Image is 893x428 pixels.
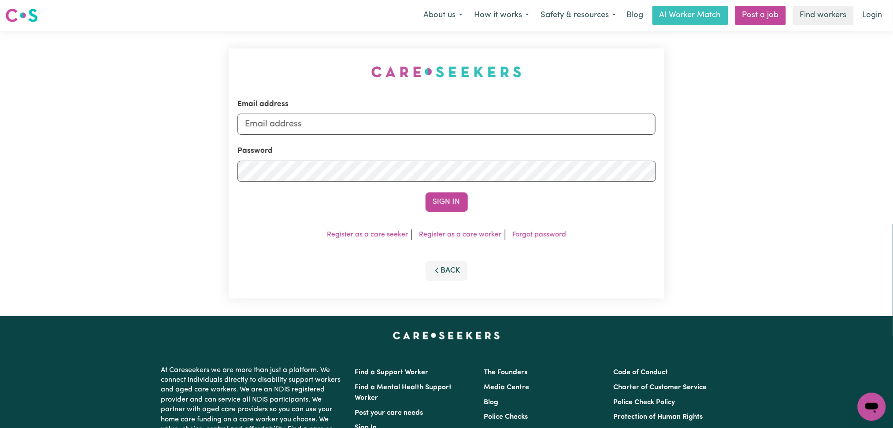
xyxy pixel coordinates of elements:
[622,6,649,25] a: Blog
[327,231,408,238] a: Register as a care seeker
[735,6,786,25] a: Post a job
[484,399,499,406] a: Blog
[418,6,468,25] button: About us
[512,231,566,238] a: Forgot password
[484,384,530,391] a: Media Centre
[484,413,528,421] a: Police Checks
[393,332,500,339] a: Careseekers home page
[355,369,429,376] a: Find a Support Worker
[613,413,703,421] a: Protection of Human Rights
[857,6,888,25] a: Login
[419,231,501,238] a: Register as a care worker
[237,99,289,110] label: Email address
[613,399,675,406] a: Police Check Policy
[613,369,668,376] a: Code of Conduct
[237,145,273,157] label: Password
[468,6,535,25] button: How it works
[858,393,886,421] iframe: Button to launch messaging window
[5,7,38,23] img: Careseekers logo
[535,6,622,25] button: Safety & resources
[426,192,468,212] button: Sign In
[355,384,452,402] a: Find a Mental Health Support Worker
[652,6,728,25] a: AI Worker Match
[484,369,528,376] a: The Founders
[5,5,38,26] a: Careseekers logo
[237,114,656,135] input: Email address
[355,410,423,417] a: Post your care needs
[793,6,854,25] a: Find workers
[426,261,468,280] button: Back
[613,384,707,391] a: Charter of Customer Service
